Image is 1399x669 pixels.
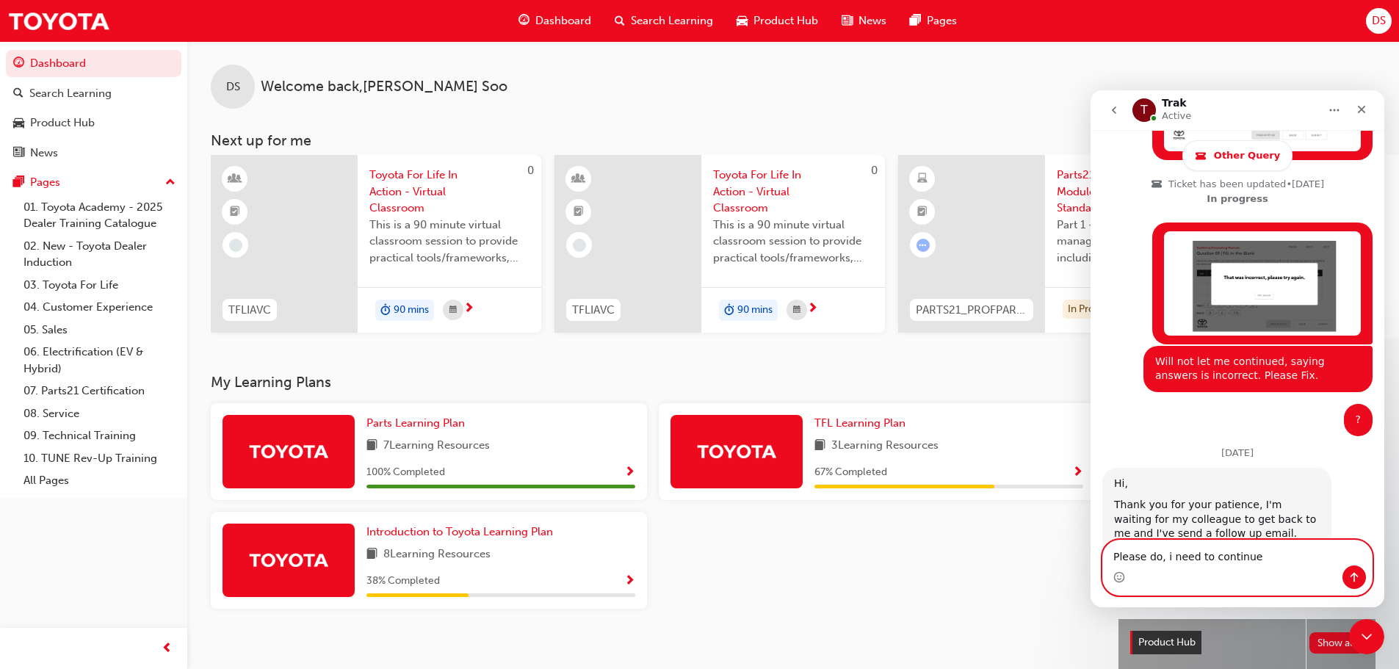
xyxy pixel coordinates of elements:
span: DS [1372,12,1386,29]
a: 0PARTS21_PROFPART1_0923_ELParts21 Professional Module Part 1 - TFL StandardsPart 1 – Inventory ma... [898,155,1229,333]
span: book-icon [366,437,377,455]
span: Part 1 – Inventory management principles including forecasting, processes, and techniques. [1057,217,1217,267]
h3: My Learning Plans [211,374,1095,391]
span: pages-icon [13,176,24,189]
a: 09. Technical Training [18,424,181,447]
span: search-icon [13,87,24,101]
button: Show Progress [624,463,635,482]
span: Welcome back , [PERSON_NAME] Soo [261,79,507,95]
span: Pages [927,12,957,29]
span: booktick-icon [917,203,928,222]
div: Pages [30,174,60,191]
a: Introduction to Toyota Learning Plan [366,524,559,540]
span: calendar-icon [793,301,800,319]
div: Search Learning [29,85,112,102]
span: DS [226,79,240,95]
span: 67 % Completed [814,464,887,481]
textarea: Message… [12,450,281,475]
a: Dashboard [6,50,181,77]
span: Dashboard [535,12,591,29]
button: Pages [6,169,181,196]
a: Parts Learning Plan [366,415,471,432]
span: car-icon [13,117,24,130]
span: Parts21 Professional Module Part 1 - TFL Standards [1057,167,1217,217]
div: Hi,Thank you for your patience, I'm waiting for my colleague to get back to me and I've send a fo... [12,377,241,518]
span: TFLIAVC [228,302,271,319]
span: 38 % Completed [366,573,440,590]
span: Introduction to Toyota Learning Plan [366,525,553,538]
a: 08. Service [18,402,181,425]
div: Hi, [24,386,229,401]
span: booktick-icon [230,203,240,222]
a: search-iconSearch Learning [603,6,725,36]
a: All Pages [18,469,181,492]
img: Trak [7,4,110,37]
span: This is a 90 minute virtual classroom session to provide practical tools/frameworks, behaviours a... [369,217,529,267]
span: Product Hub [753,12,818,29]
a: 0TFLIAVCToyota For Life In Action - Virtual ClassroomThis is a 90 minute virtual classroom sessio... [211,155,541,333]
a: 01. Toyota Academy - 2025 Dealer Training Catalogue [18,196,181,235]
a: Product Hub [6,109,181,137]
span: TFL Learning Plan [814,416,905,430]
a: 10. TUNE Rev-Up Training [18,447,181,470]
span: Show Progress [1072,466,1083,480]
a: 06. Electrification (EV & Hybrid) [18,341,181,380]
span: Toyota For Life In Action - Virtual Classroom [369,167,529,217]
span: learningResourceType_ELEARNING-icon [917,170,928,189]
span: TFLIAVC [572,302,615,319]
span: booktick-icon [574,203,584,222]
a: News [6,140,181,167]
a: TFL Learning Plan [814,415,911,432]
div: Trak says… [12,377,282,550]
img: Trak [248,438,329,464]
button: Show all [1309,632,1364,654]
span: Show Progress [624,466,635,480]
div: In Progress [1063,300,1124,319]
iframe: Intercom live chat [1091,90,1384,607]
span: up-icon [165,173,176,192]
span: PARTS21_PROFPART1_0923_EL [916,302,1027,319]
span: car-icon [737,12,748,30]
span: 100 % Completed [366,464,445,481]
span: guage-icon [13,57,24,70]
span: This is a 90 minute virtual classroom session to provide practical tools/frameworks, behaviours a... [713,217,873,267]
a: Search Learning [6,80,181,107]
span: next-icon [807,303,818,316]
span: news-icon [842,12,853,30]
span: 90 mins [394,302,429,319]
span: Search Learning [631,12,713,29]
a: 04. Customer Experience [18,296,181,319]
a: Product HubShow all [1130,631,1364,654]
a: car-iconProduct Hub [725,6,830,36]
span: learningRecordVerb_ATTEMPT-icon [917,239,930,252]
span: News [858,12,886,29]
button: Send a message… [252,475,275,499]
span: Parts Learning Plan [366,416,465,430]
span: 0 [527,164,534,177]
span: 3 Learning Resources [831,437,939,455]
span: next-icon [463,303,474,316]
span: 0 [871,164,878,177]
a: pages-iconPages [898,6,969,36]
div: Thank you for your patience, I'm waiting for my colleague to get back to me and I've send a follo... [24,408,229,451]
div: Product Hub [30,115,95,131]
h3: Next up for me [187,132,1399,149]
button: DashboardSearch LearningProduct HubNews [6,47,181,169]
a: 05. Sales [18,319,181,341]
span: 90 mins [737,302,773,319]
span: prev-icon [162,640,173,658]
img: Trak [248,547,329,573]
